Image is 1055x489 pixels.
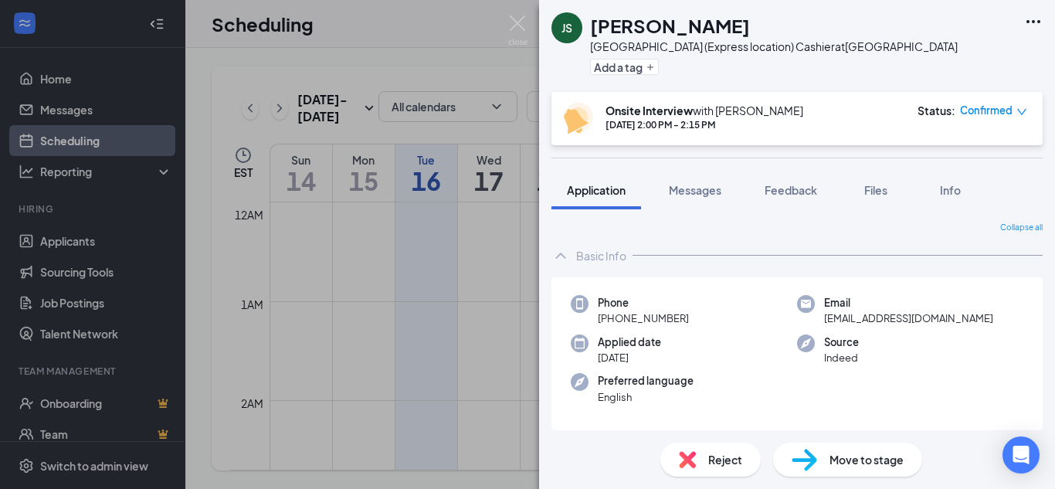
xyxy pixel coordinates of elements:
button: PlusAdd a tag [590,59,659,75]
span: Feedback [765,183,817,197]
div: with [PERSON_NAME] [606,103,803,118]
span: Move to stage [829,451,904,468]
span: Info [940,183,961,197]
div: [DATE] 2:00 PM - 2:15 PM [606,118,803,131]
span: Messages [669,183,721,197]
div: [GEOGRAPHIC_DATA] (Express location) Cashier at [GEOGRAPHIC_DATA] [590,39,958,54]
span: Confirmed [960,103,1013,118]
span: Collapse all [1000,222,1043,234]
span: Reject [708,451,742,468]
span: Files [864,183,887,197]
h1: [PERSON_NAME] [590,12,750,39]
span: Preferred language [598,373,694,389]
div: JS [561,20,572,36]
span: [PHONE_NUMBER] [598,311,689,326]
svg: ChevronUp [551,246,570,265]
span: Email [824,295,993,311]
svg: Ellipses [1024,12,1043,31]
div: Open Intercom Messenger [1002,436,1040,474]
span: Applied date [598,334,661,350]
svg: Plus [646,63,655,72]
span: [EMAIL_ADDRESS][DOMAIN_NAME] [824,311,993,326]
span: Indeed [824,350,859,365]
span: down [1016,107,1027,117]
span: Application [567,183,626,197]
span: Source [824,334,859,350]
div: Status : [918,103,955,118]
span: [DATE] [598,350,661,365]
div: Basic Info [576,248,626,263]
span: Phone [598,295,689,311]
b: Onsite Interview [606,104,693,117]
span: English [598,389,694,405]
